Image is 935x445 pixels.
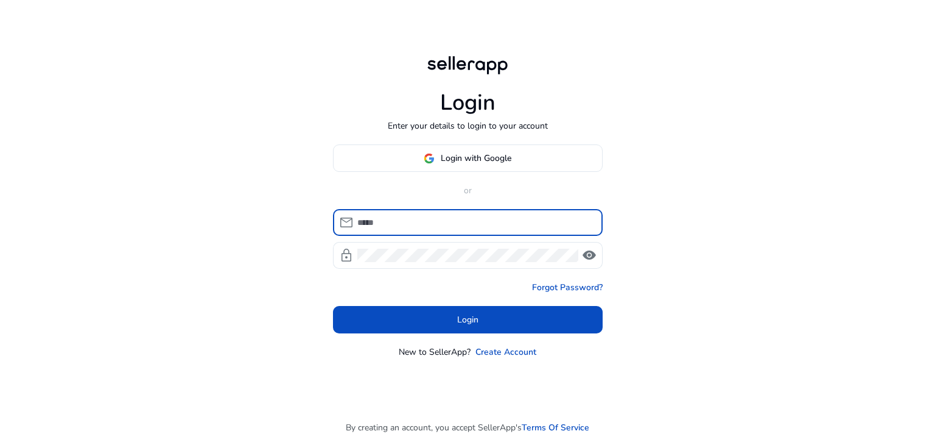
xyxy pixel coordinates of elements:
[333,144,603,172] button: Login with Google
[475,346,536,358] a: Create Account
[333,184,603,197] p: or
[399,346,471,358] p: New to SellerApp?
[424,153,435,164] img: google-logo.svg
[388,119,548,132] p: Enter your details to login to your account
[440,90,496,116] h1: Login
[441,152,511,165] span: Login with Google
[333,306,603,333] button: Login
[582,248,597,263] span: visibility
[339,215,354,230] span: mail
[457,313,478,326] span: Login
[522,421,589,434] a: Terms Of Service
[339,248,354,263] span: lock
[532,281,603,294] a: Forgot Password?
